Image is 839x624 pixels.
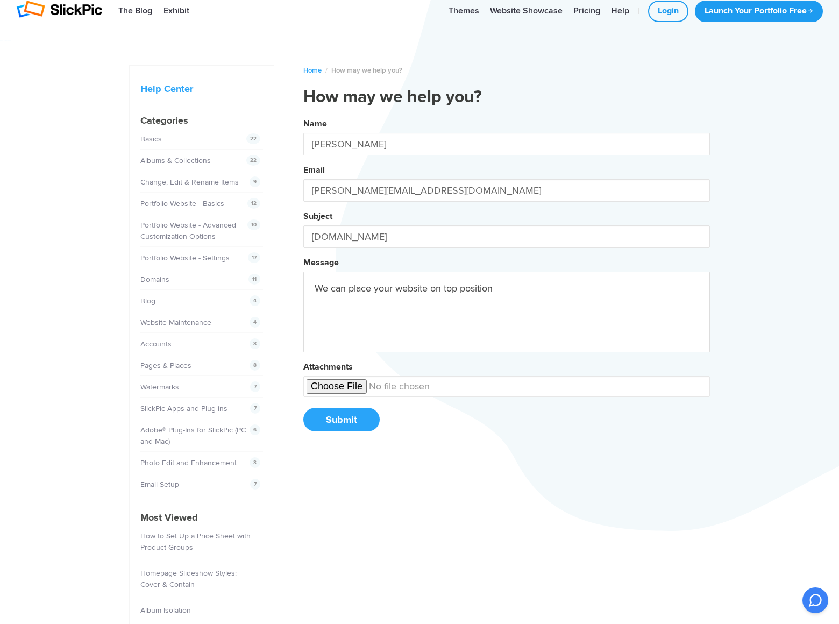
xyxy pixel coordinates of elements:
[248,252,260,263] span: 17
[140,361,191,370] a: Pages & Places
[140,606,191,615] a: Album Isolation
[140,178,239,187] a: Change, Edit & Rename Items
[140,134,162,144] a: Basics
[140,221,236,241] a: Portfolio Website - Advanced Customization Options
[303,87,710,108] h1: How may we help you?
[250,479,260,490] span: 7
[331,66,402,75] span: How may we help you?
[140,156,211,165] a: Albums & Collections
[303,133,710,155] input: Your Name
[250,360,260,371] span: 8
[140,199,224,208] a: Portfolio Website - Basics
[140,404,227,413] a: SlickPic Apps and Plug-ins
[140,253,230,263] a: Portfolio Website - Settings
[140,426,246,446] a: Adobe® Plug-Ins for SlickPic (PC and Mac)
[303,376,710,397] input: undefined
[303,225,710,248] input: Your Subject
[140,510,263,525] h4: Most Viewed
[140,339,172,349] a: Accounts
[303,66,322,75] a: Home
[303,257,339,268] label: Message
[140,318,211,327] a: Website Maintenance
[246,155,260,166] span: 22
[303,211,332,222] label: Subject
[250,403,260,414] span: 7
[303,408,380,431] button: Submit
[303,179,710,202] input: Your Email
[303,115,710,443] button: NameEmailSubjectMessageAttachmentsSubmit
[303,165,325,175] label: Email
[140,296,155,306] a: Blog
[246,133,260,144] span: 22
[140,83,193,95] a: Help Center
[250,176,260,187] span: 9
[140,275,169,284] a: Domains
[140,382,179,392] a: Watermarks
[250,457,260,468] span: 3
[140,458,237,467] a: Photo Edit and Enhancement
[250,338,260,349] span: 8
[140,114,263,128] h4: Categories
[140,480,179,489] a: Email Setup
[303,118,327,129] label: Name
[303,361,353,372] label: Attachments
[250,424,260,435] span: 6
[325,66,328,75] span: /
[140,569,237,589] a: Homepage Slideshow Styles: Cover & Contain
[140,531,251,552] a: How to Set Up a Price Sheet with Product Groups
[247,198,260,209] span: 12
[250,317,260,328] span: 4
[247,219,260,230] span: 10
[248,274,260,285] span: 11
[250,295,260,306] span: 4
[250,381,260,392] span: 7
